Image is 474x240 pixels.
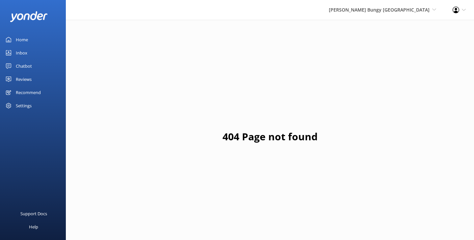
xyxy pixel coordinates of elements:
div: Help [29,220,38,233]
div: Settings [16,99,32,112]
h1: 404 Page not found [223,129,318,145]
div: Support Docs [20,207,47,220]
div: Reviews [16,73,32,86]
div: Home [16,33,28,46]
span: [PERSON_NAME] Bungy [GEOGRAPHIC_DATA] [329,7,430,13]
img: yonder-white-logo.png [10,11,48,22]
div: Chatbot [16,59,32,73]
div: Recommend [16,86,41,99]
div: Inbox [16,46,27,59]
